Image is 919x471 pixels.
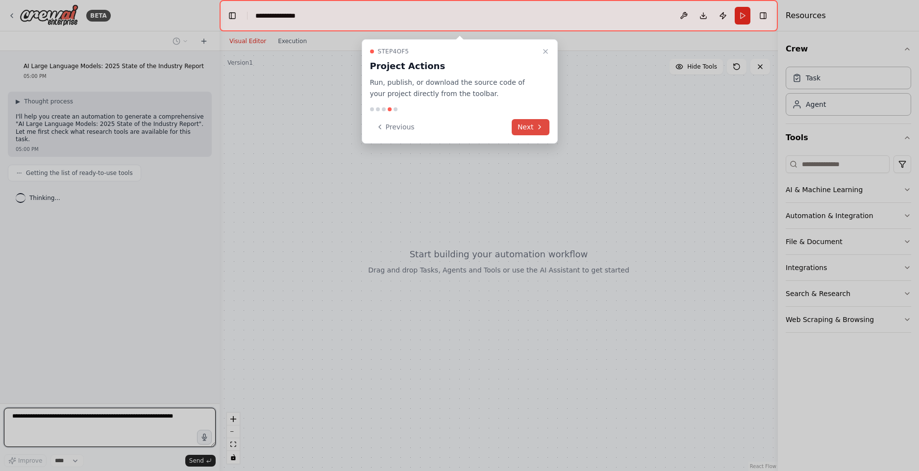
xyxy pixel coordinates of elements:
[512,119,549,135] button: Next
[378,48,409,55] span: Step 4 of 5
[370,119,421,135] button: Previous
[370,77,538,99] p: Run, publish, or download the source code of your project directly from the toolbar.
[225,9,239,23] button: Hide left sidebar
[540,46,551,57] button: Close walkthrough
[370,59,538,73] h3: Project Actions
